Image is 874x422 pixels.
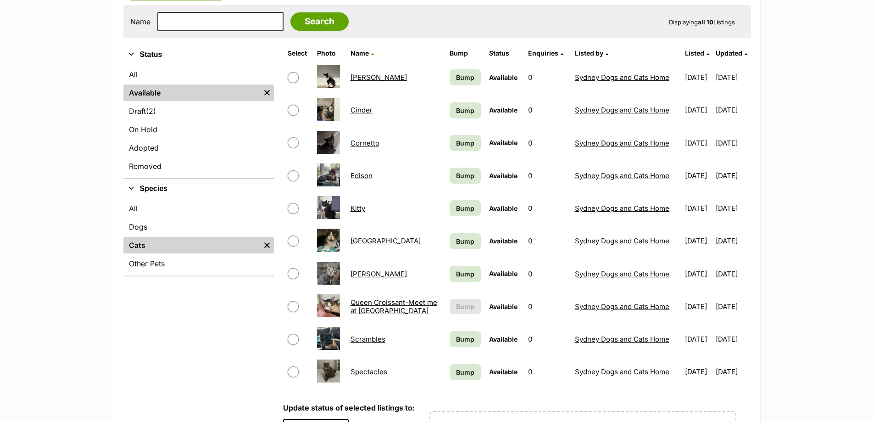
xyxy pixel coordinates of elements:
[351,49,369,57] span: Name
[450,266,481,282] a: Bump
[524,62,570,93] td: 0
[698,18,713,26] strong: all 10
[123,121,274,138] a: On Hold
[524,192,570,224] td: 0
[450,364,481,380] a: Bump
[716,323,750,355] td: [DATE]
[123,140,274,156] a: Adopted
[351,73,407,82] a: [PERSON_NAME]
[681,160,715,191] td: [DATE]
[524,160,570,191] td: 0
[456,334,474,344] span: Bump
[575,236,669,245] a: Sydney Dogs and Cats Home
[716,127,750,159] td: [DATE]
[450,299,481,314] button: Bump
[450,168,481,184] a: Bump
[716,62,750,93] td: [DATE]
[575,335,669,343] a: Sydney Dogs and Cats Home
[351,139,379,147] a: Cornetto
[351,236,421,245] a: [GEOGRAPHIC_DATA]
[456,302,474,311] span: Bump
[681,356,715,388] td: [DATE]
[456,203,474,213] span: Bump
[681,62,715,93] td: [DATE]
[716,225,750,257] td: [DATE]
[123,219,274,235] a: Dogs
[716,160,750,191] td: [DATE]
[524,94,570,126] td: 0
[456,269,474,279] span: Bump
[351,49,374,57] a: Name
[123,183,274,195] button: Species
[716,291,750,322] td: [DATE]
[681,192,715,224] td: [DATE]
[485,46,524,61] th: Status
[489,303,518,310] span: Available
[450,102,481,118] a: Bump
[575,49,603,57] span: Listed by
[524,127,570,159] td: 0
[489,237,518,245] span: Available
[669,18,735,26] span: Displaying Listings
[456,106,474,115] span: Bump
[716,49,747,57] a: Updated
[351,367,387,376] a: Spectacles
[351,335,385,343] a: Scrambles
[283,403,415,412] label: Update status of selected listings to:
[528,49,558,57] span: translation missing: en.admin.listings.index.attributes.enquiries
[575,171,669,180] a: Sydney Dogs and Cats Home
[123,237,260,253] a: Cats
[351,270,407,278] a: [PERSON_NAME]
[456,171,474,180] span: Bump
[524,258,570,290] td: 0
[123,64,274,178] div: Status
[456,73,474,82] span: Bump
[685,49,709,57] a: Listed
[575,367,669,376] a: Sydney Dogs and Cats Home
[450,135,481,151] a: Bump
[681,94,715,126] td: [DATE]
[575,270,669,278] a: Sydney Dogs and Cats Home
[716,192,750,224] td: [DATE]
[489,204,518,212] span: Available
[123,84,260,101] a: Available
[123,66,274,83] a: All
[489,139,518,146] span: Available
[489,335,518,343] span: Available
[351,106,373,114] a: Cinder
[456,236,474,246] span: Bump
[351,171,373,180] a: Edison
[456,138,474,148] span: Bump
[681,127,715,159] td: [DATE]
[450,200,481,216] a: Bump
[351,204,365,213] a: Kitty
[681,323,715,355] td: [DATE]
[716,49,742,57] span: Updated
[260,237,274,253] a: Remove filter
[575,139,669,147] a: Sydney Dogs and Cats Home
[146,106,156,117] span: (2)
[489,368,518,376] span: Available
[575,302,669,311] a: Sydney Dogs and Cats Home
[123,103,274,119] a: Draft
[456,367,474,377] span: Bump
[450,69,481,85] a: Bump
[575,49,608,57] a: Listed by
[284,46,312,61] th: Select
[313,46,346,61] th: Photo
[524,356,570,388] td: 0
[260,84,274,101] a: Remove filter
[524,225,570,257] td: 0
[123,200,274,217] a: All
[123,49,274,61] button: Status
[716,258,750,290] td: [DATE]
[685,49,704,57] span: Listed
[524,291,570,322] td: 0
[123,158,274,174] a: Removed
[123,255,274,272] a: Other Pets
[450,331,481,347] a: Bump
[524,323,570,355] td: 0
[130,17,150,26] label: Name
[681,291,715,322] td: [DATE]
[489,73,518,81] span: Available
